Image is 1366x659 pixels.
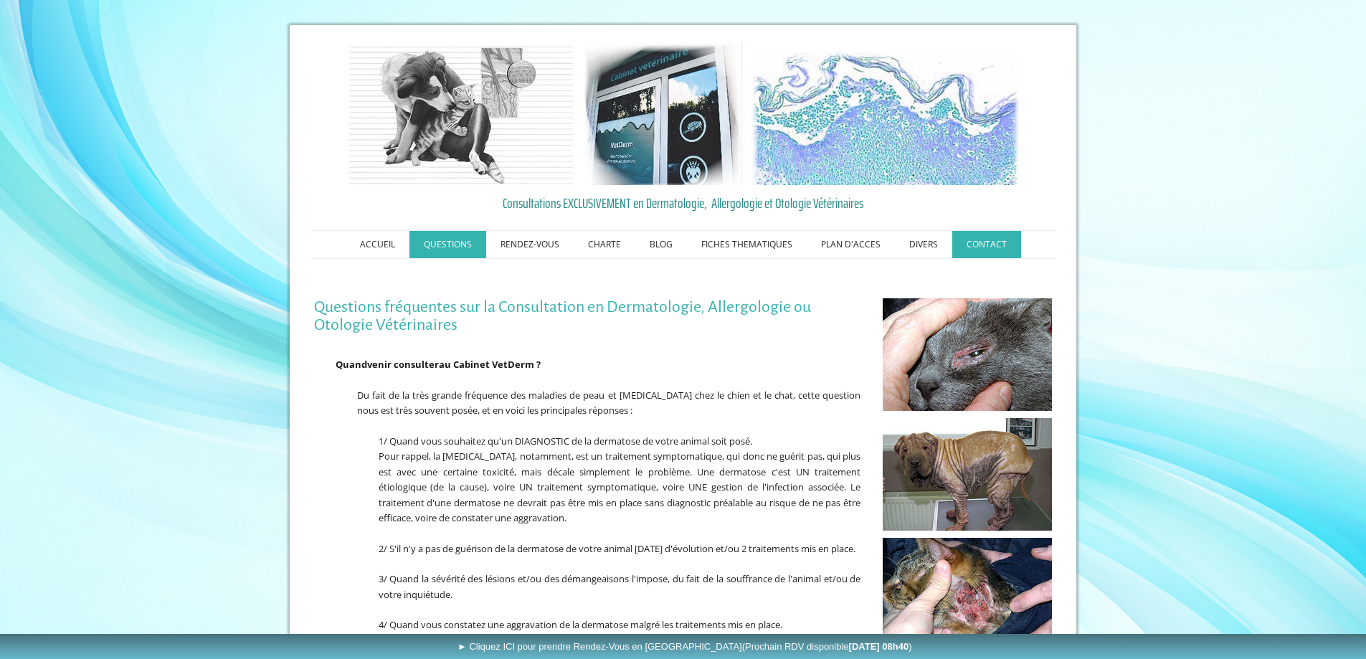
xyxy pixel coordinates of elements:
[357,389,861,417] span: Du fait de la très grande fréquence des maladies de peau et [MEDICAL_DATA] chez le chien et le ch...
[379,618,782,631] span: 4/ Quand vous constatez une aggravation de la dermatose malgré les traitements mis en place.
[314,298,861,334] h1: Questions fréquentes sur la Consultation en Dermatologie, Allergologie ou Otologie Vétérinaires
[409,231,486,258] a: QUESTIONS
[952,231,1021,258] a: CONTACT
[379,542,855,555] span: 2/ S'il n'y a pas de guérison de la dermatose de votre animal [DATE] d'évolution et/ou 2 traiteme...
[379,450,861,524] span: Pour rappel, la [MEDICAL_DATA], notamment, est un traitement symptomatique, qui donc ne guérit pa...
[849,641,909,652] b: [DATE] 08h40
[379,435,752,447] span: 1/ Quand vous souhaitez qu'un DIAGNOSTIC de la dermatose de votre animal soit posé.
[439,358,480,371] span: au Cabin
[807,231,895,258] a: PLAN D'ACCES
[480,358,541,371] span: et VetDerm ?
[687,231,807,258] a: FICHES THEMATIQUES
[349,358,367,371] span: and
[895,231,952,258] a: DIVERS
[367,358,439,371] span: venir consulter
[346,231,409,258] a: ACCUEIL
[486,231,574,258] a: RENDEZ-VOUS
[457,641,912,652] span: ► Cliquez ICI pour prendre Rendez-Vous en [GEOGRAPHIC_DATA]
[742,641,912,652] span: (Prochain RDV disponible )
[379,572,861,601] span: 3/ Quand la sévérité des lésions et/ou des démangeaisons l'impose, du fait de la souffrance de l'...
[635,231,687,258] a: BLOG
[314,192,1053,214] a: Consultations EXCLUSIVEMENT en Dermatologie, Allergologie et Otologie Vétérinaires
[574,231,635,258] a: CHARTE
[336,358,349,371] span: Qu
